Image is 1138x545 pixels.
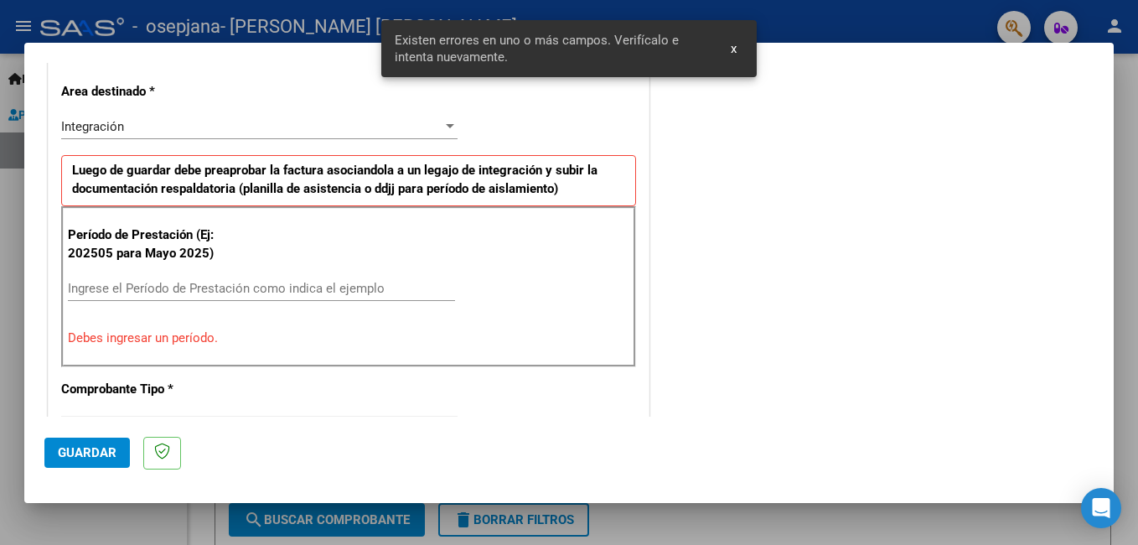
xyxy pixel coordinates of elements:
strong: Luego de guardar debe preaprobar la factura asociandola a un legajo de integración y subir la doc... [72,163,597,197]
span: Existen errores en uno o más campos. Verifícalo e intenta nuevamente. [395,32,711,65]
span: Factura C [61,416,115,431]
div: Open Intercom Messenger [1081,488,1121,528]
p: Comprobante Tipo * [61,380,234,399]
span: x [731,41,737,56]
button: Guardar [44,438,130,468]
span: Guardar [58,445,116,460]
span: Integración [61,119,124,134]
p: Debes ingresar un período. [68,329,629,348]
p: Area destinado * [61,82,234,101]
button: x [717,34,750,64]
p: Período de Prestación (Ej: 202505 para Mayo 2025) [68,226,236,263]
